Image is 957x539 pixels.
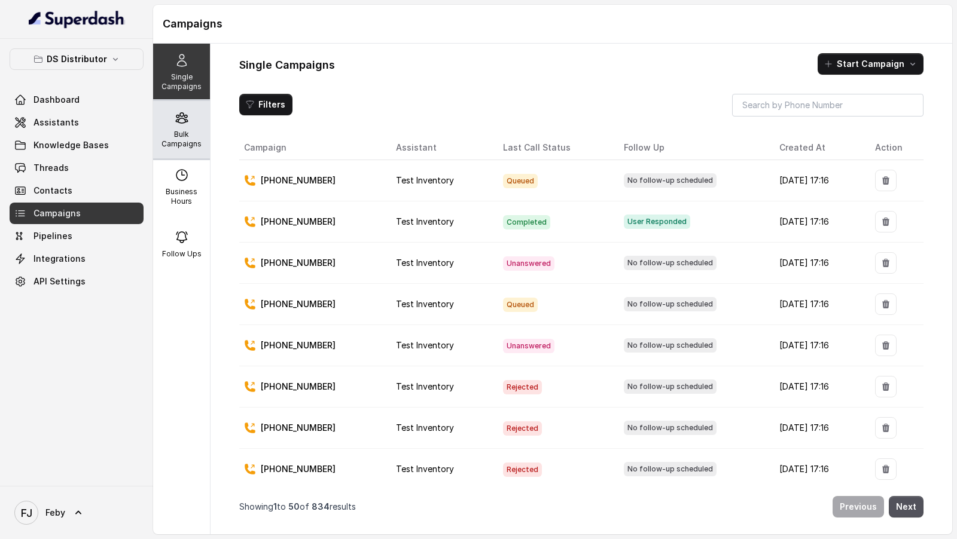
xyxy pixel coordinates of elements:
[312,501,330,512] span: 834
[10,271,144,292] a: API Settings
[624,421,717,435] span: No follow-up scheduled
[45,507,65,519] span: Feby
[261,298,336,310] p: [PHONE_NUMBER]
[33,275,86,287] span: API Settings
[10,248,144,269] a: Integrations
[396,464,454,474] span: Test Inventory
[239,136,386,160] th: Campaign
[261,422,336,434] p: [PHONE_NUMBER]
[624,256,717,270] span: No follow-up scheduled
[770,366,865,408] td: [DATE] 17:16
[770,325,865,366] td: [DATE] 17:16
[493,136,614,160] th: Last Call Status
[770,284,865,325] td: [DATE] 17:16
[396,422,454,433] span: Test Inventory
[624,379,717,394] span: No follow-up scheduled
[33,207,81,219] span: Campaigns
[818,53,924,75] button: Start Campaign
[10,225,144,247] a: Pipelines
[33,117,79,128] span: Assistants
[162,249,202,259] p: Follow Ups
[396,175,454,185] span: Test Inventory
[158,187,205,206] p: Business Hours
[261,339,336,351] p: [PHONE_NUMBER]
[273,501,277,512] span: 1
[261,174,336,186] p: [PHONE_NUMBER]
[33,253,86,265] span: Integrations
[261,381,336,393] p: [PHONE_NUMBER]
[770,408,865,449] td: [DATE] 17:16
[624,215,690,229] span: User Responded
[396,258,454,268] span: Test Inventory
[33,139,109,151] span: Knowledge Bases
[770,201,865,243] td: [DATE] 17:16
[261,216,336,228] p: [PHONE_NUMBER]
[33,162,69,174] span: Threads
[770,243,865,284] td: [DATE] 17:16
[396,340,454,350] span: Test Inventory
[503,256,554,271] span: Unanswered
[288,501,300,512] span: 50
[503,215,550,229] span: Completed
[624,173,717,188] span: No follow-up scheduled
[10,112,144,133] a: Assistants
[624,338,717,353] span: No follow-up scheduled
[889,496,924,517] button: Next
[770,136,865,160] th: Created At
[158,72,205,91] p: Single Campaigns
[614,136,770,160] th: Follow Up
[10,48,144,70] button: DS Distributor
[396,299,454,309] span: Test Inventory
[396,381,454,391] span: Test Inventory
[396,216,454,226] span: Test Inventory
[47,52,107,66] p: DS Distributor
[10,89,144,111] a: Dashboard
[865,136,924,160] th: Action
[10,180,144,201] a: Contacts
[29,10,125,29] img: light.svg
[239,56,335,75] h1: Single Campaigns
[33,185,72,197] span: Contacts
[503,298,538,312] span: Queued
[163,14,943,33] h1: Campaigns
[833,496,884,517] button: Previous
[239,489,924,525] nav: Pagination
[503,421,542,436] span: Rejected
[503,339,554,353] span: Unanswered
[503,463,542,477] span: Rejected
[21,507,32,519] text: FJ
[10,134,144,156] a: Knowledge Bases
[158,130,205,149] p: Bulk Campaigns
[770,160,865,201] td: [DATE] 17:16
[261,463,336,475] p: [PHONE_NUMBER]
[503,174,538,188] span: Queued
[10,203,144,224] a: Campaigns
[624,462,717,476] span: No follow-up scheduled
[33,230,72,242] span: Pipelines
[239,501,356,513] p: Showing to of results
[239,94,292,115] button: Filters
[732,94,924,117] input: Search by Phone Number
[261,257,336,269] p: [PHONE_NUMBER]
[770,449,865,490] td: [DATE] 17:16
[33,94,80,106] span: Dashboard
[10,157,144,179] a: Threads
[624,297,717,311] span: No follow-up scheduled
[503,380,542,394] span: Rejected
[386,136,493,160] th: Assistant
[10,496,144,529] a: Feby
